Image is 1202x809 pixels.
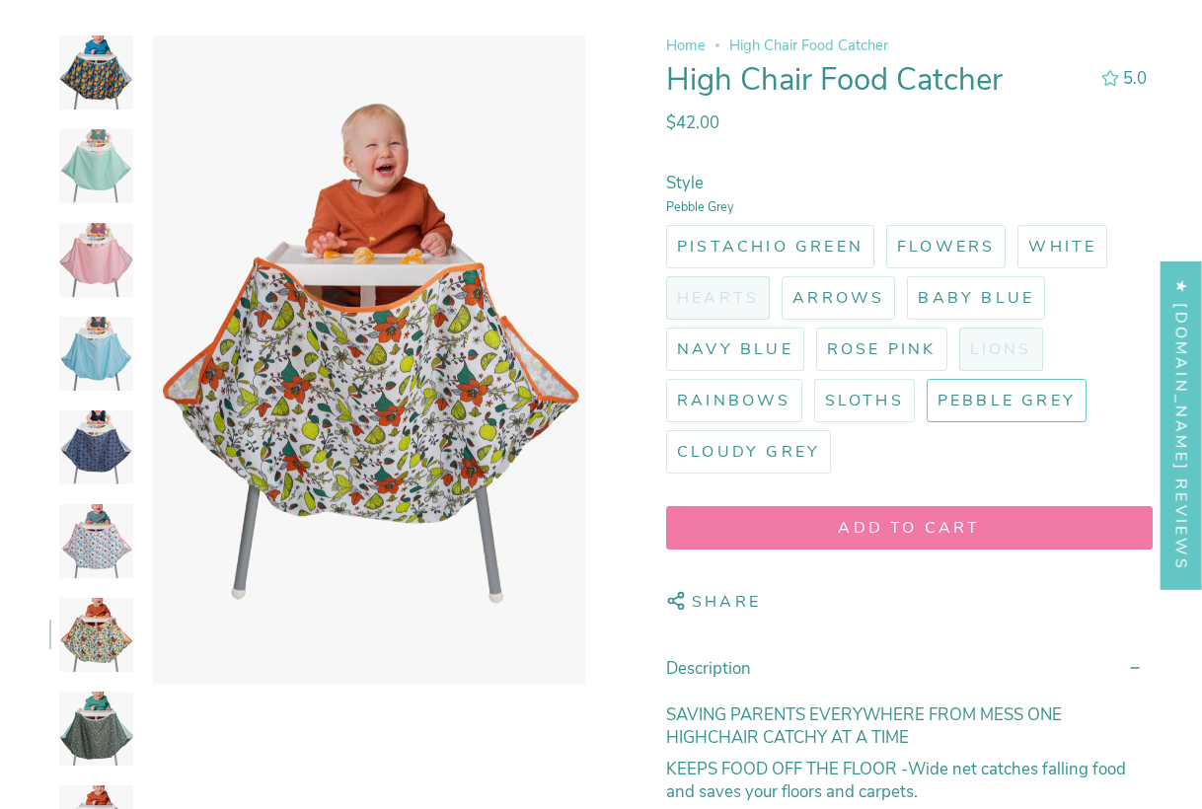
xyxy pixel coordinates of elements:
span: Pistachio Green [677,236,864,257]
span: Pebble Grey [938,390,1076,411]
span: Rainbows [677,390,791,411]
span: Sloths [825,390,904,411]
a: Home [666,36,706,55]
span: Style [666,172,704,194]
span: Navy Blue [677,338,793,360]
span: Add to cart [685,517,1134,539]
span: 5.0 [1123,67,1147,90]
span: Arrows [792,287,884,309]
button: 5.0 out of 5.0 stars [1091,65,1153,92]
div: Click to open Judge.me floating reviews tab [1161,261,1202,590]
span: Cloudy Grey [677,441,820,463]
span: High Chair Food Catcher [729,36,888,55]
span: Rose Pink [827,338,937,360]
p: Wide net catches falling food and saves your floors and carpets. [666,757,1153,802]
span: White [1028,236,1096,257]
summary: Description [666,641,1153,696]
span: Hearts [677,287,759,309]
span: $42.00 [666,111,719,134]
span: Share [692,591,761,618]
span: Baby Blue [918,287,1034,309]
strong: SAVING PARENTS EVERYWHERE FROM MESS ONE HIGHCHAIR CATCHY AT A TIME [666,703,1062,749]
button: Add to cart [666,506,1153,550]
strong: KEEPS FOOD OFF THE FLOOR - [666,757,908,779]
span: Lions [970,338,1032,360]
h1: High Chair Food Catcher [666,62,1084,99]
small: Pebble Grey [666,194,1153,215]
span: Flowers [897,236,995,257]
button: Share [666,581,761,623]
div: 5.0 out of 5.0 stars [1101,70,1119,87]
